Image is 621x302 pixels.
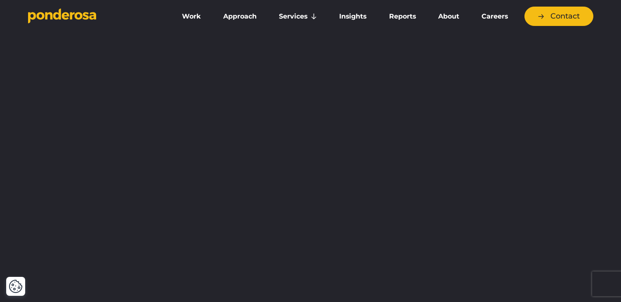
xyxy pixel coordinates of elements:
[9,279,23,293] button: Cookie Settings
[269,8,326,25] a: Services
[380,8,425,25] a: Reports
[28,8,160,25] a: Go to homepage
[172,8,210,25] a: Work
[330,8,376,25] a: Insights
[9,279,23,293] img: Revisit consent button
[214,8,266,25] a: Approach
[429,8,469,25] a: About
[472,8,517,25] a: Careers
[524,7,593,26] a: Contact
